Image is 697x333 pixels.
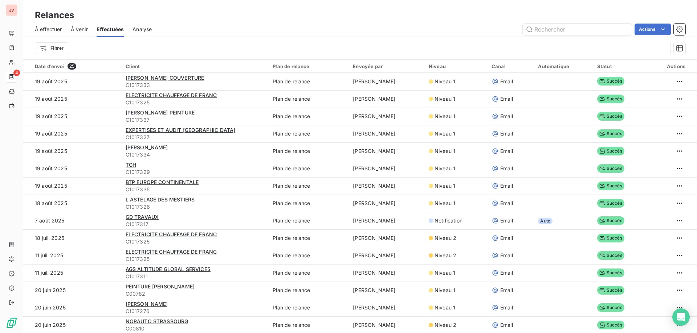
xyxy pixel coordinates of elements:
span: Niveau 1 [435,147,455,155]
td: [PERSON_NAME] [348,282,424,299]
span: Niveau 2 [435,252,456,259]
td: 11 juil. 2025 [23,247,121,264]
span: Email [500,234,513,242]
td: Plan de relance [268,177,348,195]
span: PEINTURE [PERSON_NAME] [126,283,195,290]
span: C1017335 [126,186,264,193]
div: Automatique [538,63,588,69]
span: Succès [597,321,624,329]
td: Plan de relance [268,108,348,125]
div: Plan de relance [273,63,344,69]
span: Email [500,165,513,172]
span: C1017337 [126,116,264,124]
td: 19 août 2025 [23,73,121,90]
td: Plan de relance [268,160,348,177]
span: 25 [68,63,76,70]
span: Succès [597,251,624,260]
span: Niveau 2 [435,234,456,242]
span: L ASTELAGE DES MESTIERS [126,196,195,203]
td: Plan de relance [268,73,348,90]
span: Email [500,147,513,155]
span: Succès [597,269,624,277]
td: [PERSON_NAME] [348,160,424,177]
input: Rechercher [523,24,632,35]
div: Canal [492,63,529,69]
td: 19 août 2025 [23,90,121,108]
div: JV [6,4,17,16]
button: Actions [635,24,671,35]
span: EXPERTISES ET AUDIT [GEOGRAPHIC_DATA] [126,127,236,133]
span: À venir [71,26,88,33]
td: 7 août 2025 [23,212,121,229]
span: C1017327 [126,134,264,141]
a: 4 [6,71,17,83]
span: GD TRAVAUX [126,214,159,220]
span: Email [500,321,513,329]
td: 20 juin 2025 [23,282,121,299]
span: Email [500,113,513,120]
span: C1017334 [126,151,264,158]
span: Email [500,252,513,259]
span: AGS ALTITUDE GLOBAL SERVICES [126,266,211,272]
td: Plan de relance [268,264,348,282]
span: C1017325 [126,238,264,245]
td: 19 août 2025 [23,177,121,195]
span: Niveau 1 [435,95,455,103]
span: Succès [597,182,624,190]
span: [PERSON_NAME] [126,144,168,150]
span: ELECTRICITE CHAUFFAGE DE FRANC [126,231,217,237]
td: Plan de relance [268,229,348,247]
span: Succès [597,216,624,225]
div: Open Intercom Messenger [672,308,690,326]
span: Succès [597,199,624,208]
span: Effectuées [97,26,124,33]
span: Succès [597,95,624,103]
span: Niveau 1 [435,113,455,120]
span: C1017325 [126,255,264,263]
span: C00782 [126,290,264,297]
td: 11 juil. 2025 [23,264,121,282]
td: 18 juil. 2025 [23,229,121,247]
div: Actions [650,63,685,69]
span: Succès [597,77,624,86]
td: [PERSON_NAME] [348,299,424,316]
span: BTP EUROPE CONTINENTALE [126,179,199,185]
td: 19 août 2025 [23,142,121,160]
span: 4 [13,70,20,76]
span: C1017276 [126,308,264,315]
span: Email [500,95,513,103]
td: 20 juin 2025 [23,299,121,316]
td: 19 août 2025 [23,160,121,177]
span: Niveau 1 [435,182,455,190]
span: NORAUTO STRASBOURG [126,318,188,324]
button: Filtrer [35,42,68,54]
span: Email [500,78,513,85]
span: Notification [435,217,462,224]
span: Niveau 1 [435,130,455,137]
span: ELECTRICITE CHAUFFAGE DE FRANC [126,249,217,255]
div: Envoyée par [353,63,420,69]
span: Email [500,304,513,311]
span: Client [126,63,140,69]
div: Statut [597,63,641,69]
span: Niveau 2 [435,321,456,329]
span: C00810 [126,325,264,332]
td: [PERSON_NAME] [348,142,424,160]
span: Email [500,217,513,224]
span: Analyse [133,26,152,33]
span: Niveau 1 [435,269,455,276]
td: [PERSON_NAME] [348,212,424,229]
td: Plan de relance [268,212,348,229]
span: [PERSON_NAME] PEINTURE [126,109,195,116]
h3: Relances [35,9,74,22]
td: 19 août 2025 [23,108,121,125]
span: Niveau 1 [435,304,455,311]
span: [PERSON_NAME] [126,301,168,307]
span: Succès [597,234,624,242]
td: [PERSON_NAME] [348,108,424,125]
span: Email [500,287,513,294]
td: Plan de relance [268,299,348,316]
span: À effectuer [35,26,62,33]
span: Niveau 1 [435,287,455,294]
span: Succès [597,129,624,138]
